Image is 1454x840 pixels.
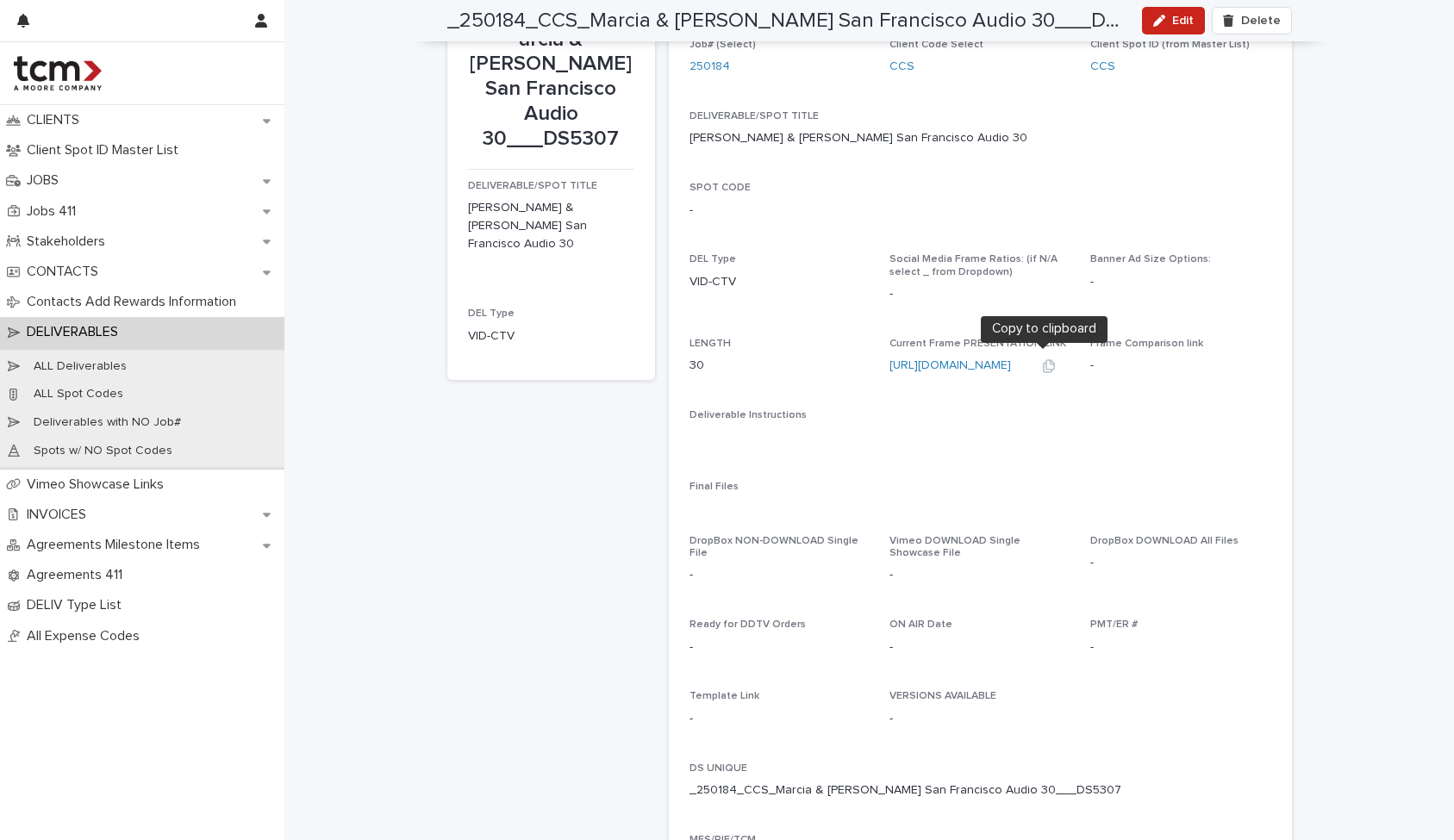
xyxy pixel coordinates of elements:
span: Client Spot ID (from Master List) [1090,40,1250,50]
span: DELIVERABLE/SPOT TITLE [468,181,597,191]
p: _250184_CCS_Marcia & [PERSON_NAME] San Francisco Audio 30___DS5307 [690,781,1121,800]
span: Delete [1241,15,1281,27]
p: [PERSON_NAME] & [PERSON_NAME] San Francisco Audio 30 [690,129,1027,147]
button: Delete [1212,7,1291,34]
p: Vimeo Showcase Links [20,476,178,493]
p: - [690,638,870,656]
p: Client Spot ID Master List [20,142,192,159]
p: ALL Deliverables [20,359,140,374]
span: DEL Type [690,254,736,264]
span: DELIVERABLE/SPOT TITLE [690,111,819,121]
p: Agreements 411 [20,567,136,583]
span: Template Link [690,691,759,701]
p: All Expense Codes [20,628,153,644]
p: - [690,566,870,584]
span: PMT/ER # [1090,619,1138,630]
span: DS UNIQUE [690,763,747,774]
p: - [889,285,1070,303]
p: - [889,638,1070,656]
p: - [1090,638,1270,656]
p: [PERSON_NAME] & [PERSON_NAME] San Francisco Audio 30 [468,199,634,252]
p: VID-CTV [690,273,870,291]
span: Vimeo DOWNLOAD Single Showcase File [889,536,1020,558]
span: DropBox DOWNLOAD All Files [1090,536,1239,546]
span: DropBox NON-DOWNLOAD Single File [690,536,858,558]
p: 30 [690,357,870,375]
p: CONTACTS [20,264,112,280]
p: - [690,202,693,220]
p: Deliverables with NO Job# [20,415,195,430]
img: 4hMmSqQkux38exxPVZHQ [14,56,102,90]
p: DELIVERABLES [20,324,132,340]
p: - [1090,554,1270,572]
a: CCS [1090,58,1115,76]
button: Edit [1142,7,1205,34]
span: Ready for DDTV Orders [690,619,806,630]
p: - [1090,357,1270,375]
span: LENGTH [690,339,731,349]
span: VERSIONS AVAILABLE [889,691,996,701]
p: DELIV Type List [20,597,135,613]
p: - [690,710,870,728]
span: SPOT CODE [690,183,751,193]
p: Jobs 411 [20,203,90,220]
span: Social Media Frame Ratios: (if N/A select _ from Dropdown) [889,254,1058,277]
p: VID-CTV [468,327,634,345]
p: INVOICES [20,507,100,523]
span: ON AIR Date [889,619,952,630]
p: CLIENTS [20,112,93,128]
span: Frame Comparison link [1090,339,1203,349]
p: Contacts Add Rewards Information [20,294,250,310]
span: Edit [1172,15,1194,27]
p: ALL Spot Codes [20,387,137,401]
span: Client Code Select [889,40,983,50]
p: - [889,566,1070,584]
span: Deliverable Instructions [690,410,807,420]
p: Agreements Milestone Items [20,537,214,553]
a: [URL][DOMAIN_NAME] [889,359,1011,371]
span: Current Frame PRESENTATION LINK [889,339,1066,349]
span: DEL Type [468,308,515,319]
a: 250184 [690,58,730,76]
p: Stakeholders [20,233,119,250]
span: Job# (Select) [690,40,756,50]
h2: _250184_CCS_Marcia & [PERSON_NAME] San Francisco Audio 30___DS5307 [447,9,1129,34]
span: Banner Ad Size Options: [1090,254,1211,264]
p: JOBS [20,172,72,189]
a: CCS [889,58,914,76]
p: _250184_CCS_Marcia & [PERSON_NAME] San Francisco Audio 30___DS5307 [468,3,634,152]
p: - [889,710,1070,728]
p: Spots w/ NO Spot Codes [20,444,186,458]
p: - [1090,273,1270,291]
span: Final Files [690,482,739,492]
